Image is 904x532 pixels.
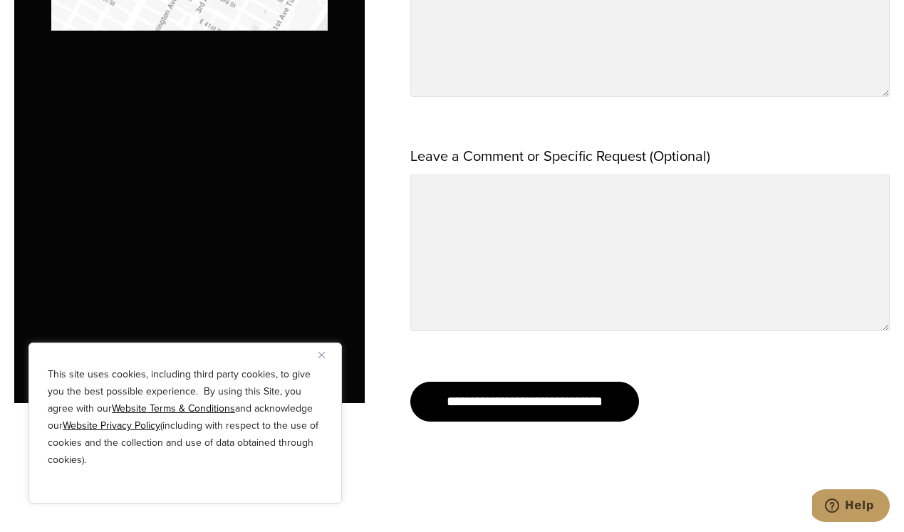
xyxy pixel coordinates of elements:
[812,489,890,525] iframe: Opens a widget where you can chat to one of our agents
[112,401,235,416] a: Website Terms & Conditions
[318,346,336,363] button: Close
[63,418,160,433] a: Website Privacy Policy
[318,352,325,358] img: Close
[48,366,323,469] p: This site uses cookies, including third party cookies, to give you the best possible experience. ...
[410,143,710,169] label: Leave a Comment or Specific Request (Optional)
